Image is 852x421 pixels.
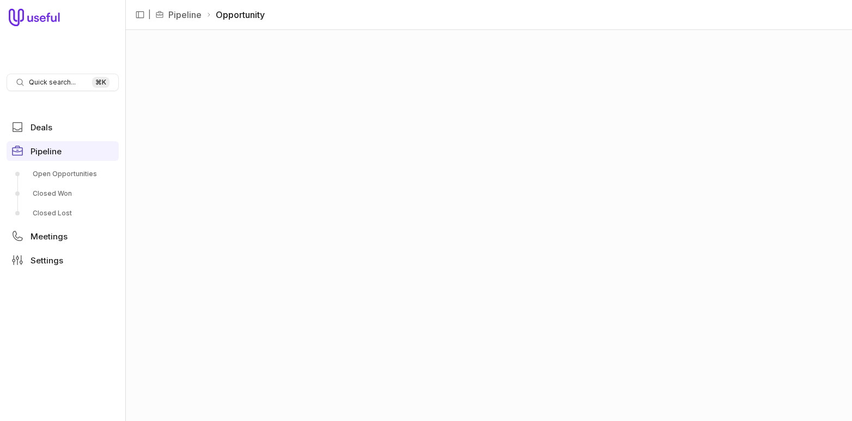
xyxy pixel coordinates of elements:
[168,8,202,21] a: Pipeline
[7,205,119,222] a: Closed Lost
[7,165,119,183] a: Open Opportunities
[7,117,119,137] a: Deals
[148,8,151,21] span: |
[206,8,265,21] li: Opportunity
[31,256,63,264] span: Settings
[7,141,119,161] a: Pipeline
[31,147,62,155] span: Pipeline
[7,226,119,246] a: Meetings
[31,123,52,131] span: Deals
[92,77,109,88] kbd: ⌘ K
[29,78,76,87] span: Quick search...
[132,7,148,23] button: Collapse sidebar
[7,250,119,270] a: Settings
[7,165,119,222] div: Pipeline submenu
[7,185,119,202] a: Closed Won
[31,232,68,240] span: Meetings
